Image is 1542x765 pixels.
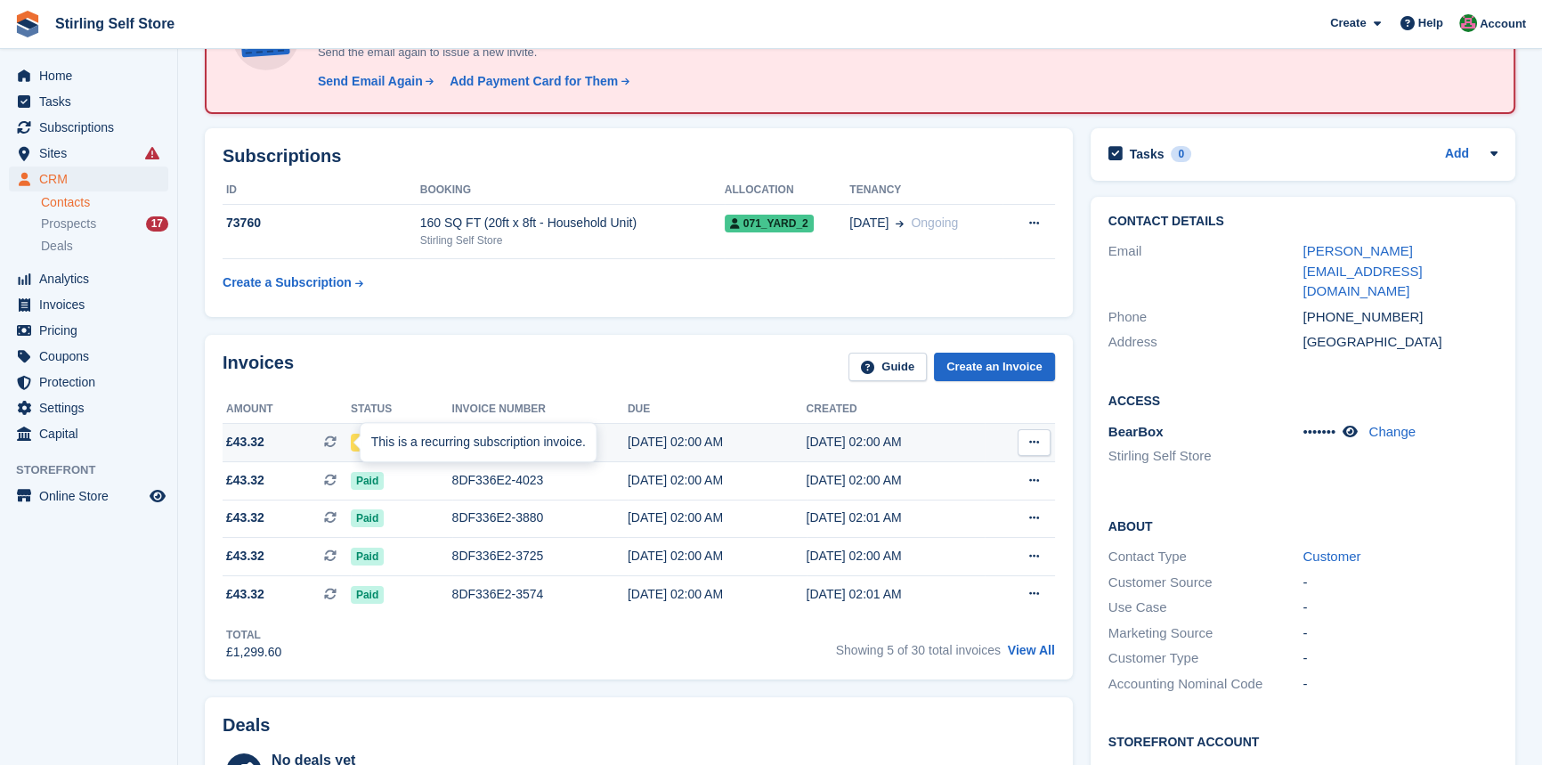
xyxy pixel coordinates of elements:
span: Coupons [39,344,146,369]
div: [DATE] 02:00 AM [807,547,986,566]
div: [DATE] 02:00 AM [628,547,807,566]
span: £43.32 [226,547,264,566]
div: Total [226,627,281,643]
a: menu [9,63,168,88]
span: Invoices [39,292,146,317]
a: [PERSON_NAME][EMAIL_ADDRESS][DOMAIN_NAME] [1303,243,1422,298]
span: £43.32 [226,433,264,452]
span: £43.32 [226,509,264,527]
div: [DATE] 02:00 AM [807,433,986,452]
h2: Access [1108,391,1497,409]
a: menu [9,266,168,291]
a: menu [9,115,168,140]
div: Address [1108,332,1303,353]
div: 8DF336E2-3574 [452,585,628,604]
span: CRM [39,167,146,191]
div: [DATE] 02:00 AM [628,433,807,452]
a: menu [9,370,168,395]
div: 160 SQ FT (20ft x 8ft - Household Unit) [420,214,725,232]
a: menu [9,292,168,317]
a: menu [9,484,168,509]
span: BearBox [1108,424,1164,439]
a: Create an Invoice [934,353,1055,382]
div: Phone [1108,307,1303,328]
div: [DATE] 02:00 AM [628,471,807,490]
div: Use Case [1108,598,1303,618]
th: Booking [420,176,725,205]
span: Ongoing [911,216,958,230]
div: [DATE] 02:01 AM [807,585,986,604]
h2: Contact Details [1108,215,1497,229]
span: Protection [39,370,146,395]
span: Deals [41,238,73,255]
div: [GEOGRAPHIC_DATA] [1303,332,1497,353]
span: Sites [39,141,146,166]
span: Analytics [39,266,146,291]
a: Create a Subscription [223,266,363,299]
th: Tenancy [849,176,1002,205]
a: menu [9,167,168,191]
div: Contact Type [1108,547,1303,567]
img: Lucy [1459,14,1477,32]
th: Amount [223,395,351,424]
div: [DATE] 02:00 AM [628,509,807,527]
h2: Storefront Account [1108,732,1497,750]
h2: Subscriptions [223,146,1055,167]
span: Paid [351,509,384,527]
span: ••••••• [1303,424,1335,439]
th: Created [807,395,986,424]
a: Contacts [41,194,168,211]
a: menu [9,344,168,369]
a: menu [9,89,168,114]
div: Send Email Again [318,72,423,91]
div: 8DF336E2-3880 [452,509,628,527]
div: - [1303,623,1497,644]
div: Accounting Nominal Code [1108,674,1303,695]
div: [DATE] 02:01 AM [807,509,986,527]
th: ID [223,176,420,205]
div: - [1303,648,1497,669]
h2: About [1108,517,1497,534]
span: Subscriptions [39,115,146,140]
a: Add Payment Card for Them [442,72,631,91]
th: Status [351,395,452,424]
a: Prospects 17 [41,215,168,233]
a: Deals [41,237,168,256]
span: Capital [39,421,146,446]
h2: Invoices [223,353,294,382]
h2: Tasks [1130,146,1165,162]
span: Online Store [39,484,146,509]
a: View All [1008,643,1055,657]
a: menu [9,318,168,343]
div: Marketing Source [1108,623,1303,644]
span: Paid [351,586,384,604]
span: Create [1330,14,1366,32]
span: £43.32 [226,585,264,604]
span: [DATE] [849,214,889,232]
span: Showing 5 of 30 total invoices [836,643,1001,657]
div: [DATE] 02:00 AM [807,471,986,490]
div: 8DF336E2-3725 [452,547,628,566]
div: £1,299.60 [226,643,281,662]
a: menu [9,421,168,446]
span: Paid [351,472,384,490]
span: Storefront [16,461,177,479]
th: Invoice number [452,395,628,424]
div: This is a recurring subscription invoice. [361,423,597,462]
a: menu [9,395,168,420]
span: Home [39,63,146,88]
span: Prospects [41,216,96,232]
li: Stirling Self Store [1108,446,1303,467]
th: Allocation [725,176,850,205]
span: Tasks [39,89,146,114]
a: menu [9,141,168,166]
th: Due [628,395,807,424]
span: Settings [39,395,146,420]
span: Paid [351,548,384,566]
div: [DATE] 02:00 AM [628,585,807,604]
div: - [1303,573,1497,593]
a: Add [1445,144,1469,165]
a: Preview store [147,485,168,507]
div: Customer Source [1108,573,1303,593]
a: Stirling Self Store [48,9,182,38]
